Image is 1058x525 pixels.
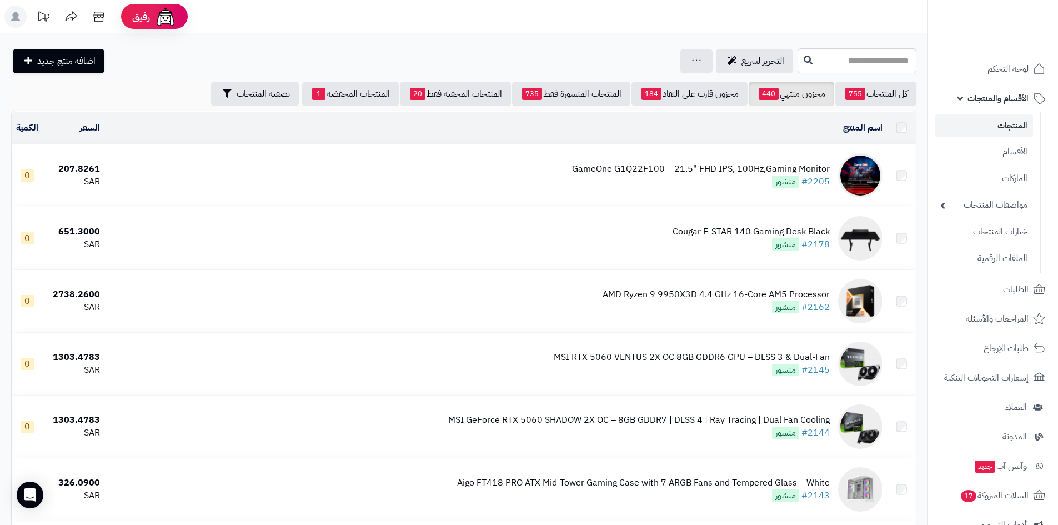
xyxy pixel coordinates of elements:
[935,482,1051,509] a: السلات المتروكة17
[845,88,865,100] span: 755
[935,453,1051,479] a: وآتس آبجديد
[772,238,799,251] span: منشور
[843,121,882,134] a: اسم المنتج
[935,247,1033,271] a: الملفات الرقمية
[400,82,511,106] a: المنتجات المخفية فقط20
[935,394,1051,421] a: العملاء
[759,88,779,100] span: 440
[801,175,830,188] a: #2205
[47,163,100,176] div: 207.8261
[960,489,976,502] span: 17
[1005,399,1027,415] span: العملاء
[801,363,830,377] a: #2145
[960,488,1029,503] span: السلات المتروكة
[554,351,830,364] div: MSI RTX 5060 VENTUS 2X OC 8GB GDDR6 GPU – DLSS 3 & Dual-Fan
[17,482,43,508] div: Open Intercom Messenger
[47,238,100,251] div: SAR
[47,489,100,502] div: SAR
[522,88,542,100] span: 735
[772,489,799,502] span: منشور
[987,61,1029,77] span: لوحة التحكم
[603,288,830,301] div: AMD Ryzen 9 9950X3D 4.4 GHz 16-Core AM5 Processor
[21,232,34,244] span: 0
[935,167,1033,191] a: الماركات
[641,88,661,100] span: 184
[21,421,34,433] span: 0
[944,370,1029,386] span: إشعارات التحويلات البنكية
[967,91,1029,106] span: الأقسام والمنتجات
[47,226,100,238] div: 651.3000
[772,301,799,313] span: منشور
[801,426,830,439] a: #2144
[572,163,830,176] div: GameOne G1Q22F100 – 21.5" FHD IPS, 100Hz,Gaming Monitor
[772,176,799,188] span: منشور
[47,176,100,188] div: SAR
[772,427,799,439] span: منشور
[935,276,1051,303] a: الطلبات
[975,461,995,473] span: جديد
[974,458,1027,474] span: وآتس آب
[237,87,290,101] span: تصفية المنتجات
[673,226,830,238] div: Cougar E-STAR 140 Gaming Desk Black
[982,22,1047,46] img: logo-2.png
[512,82,630,106] a: المنتجات المنشورة فقط735
[716,49,793,73] a: التحرير لسريع
[29,6,57,31] a: تحديثات المنصة
[47,301,100,314] div: SAR
[47,427,100,439] div: SAR
[457,477,830,489] div: Aigo FT418 PRO ATX Mid-Tower Gaming Case with 7 ARGB Fans and Tempered Glass – White
[211,82,299,106] button: تصفية المنتجات
[47,414,100,427] div: 1303.4783
[37,54,96,68] span: اضافة منتج جديد
[935,114,1033,137] a: المنتجات
[801,489,830,502] a: #2143
[935,364,1051,391] a: إشعارات التحويلات البنكية
[838,279,882,323] img: AMD Ryzen 9 9950X3D 4.4 GHz 16-Core AM5 Processor
[741,54,784,68] span: التحرير لسريع
[631,82,748,106] a: مخزون قارب على النفاذ184
[935,56,1051,82] a: لوحة التحكم
[984,341,1029,356] span: طلبات الإرجاع
[935,193,1033,217] a: مواصفات المنتجات
[448,414,830,427] div: MSI GeForce RTX 5060 SHADOW 2X OC – 8GB GDDR7 | DLSS 4 | Ray Tracing | Dual Fan Cooling
[1002,429,1027,444] span: المدونة
[935,306,1051,332] a: المراجعات والأسئلة
[47,364,100,377] div: SAR
[21,295,34,307] span: 0
[21,358,34,370] span: 0
[749,82,834,106] a: مخزون منتهي440
[835,82,916,106] a: كل المنتجات755
[302,82,399,106] a: المنتجات المخفضة1
[838,404,882,449] img: MSI GeForce RTX 5060 SHADOW 2X OC – 8GB GDDR7 | DLSS 4 | Ray Tracing | Dual Fan Cooling
[935,423,1051,450] a: المدونة
[772,364,799,376] span: منشور
[801,238,830,251] a: #2178
[21,169,34,182] span: 0
[838,216,882,261] img: Cougar E-STAR 140 Gaming Desk Black
[935,335,1051,362] a: طلبات الإرجاع
[16,121,38,134] a: الكمية
[132,10,150,23] span: رفيق
[966,311,1029,327] span: المراجعات والأسئلة
[838,467,882,512] img: Aigo FT418 PRO ATX Mid-Tower Gaming Case with 7 ARGB Fans and Tempered Glass – White
[1003,282,1029,297] span: الطلبات
[801,301,830,314] a: #2162
[47,351,100,364] div: 1303.4783
[935,220,1033,244] a: خيارات المنتجات
[838,342,882,386] img: MSI RTX 5060 VENTUS 2X OC 8GB GDDR6 GPU – DLSS 3 & Dual-Fan
[312,88,325,100] span: 1
[838,153,882,198] img: GameOne G1Q22F100 – 21.5" FHD IPS, 100Hz,Gaming Monitor
[154,6,177,28] img: ai-face.png
[47,288,100,301] div: 2738.2600
[47,477,100,489] div: 326.0900
[79,121,100,134] a: السعر
[13,49,104,73] a: اضافة منتج جديد
[410,88,425,100] span: 20
[935,140,1033,164] a: الأقسام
